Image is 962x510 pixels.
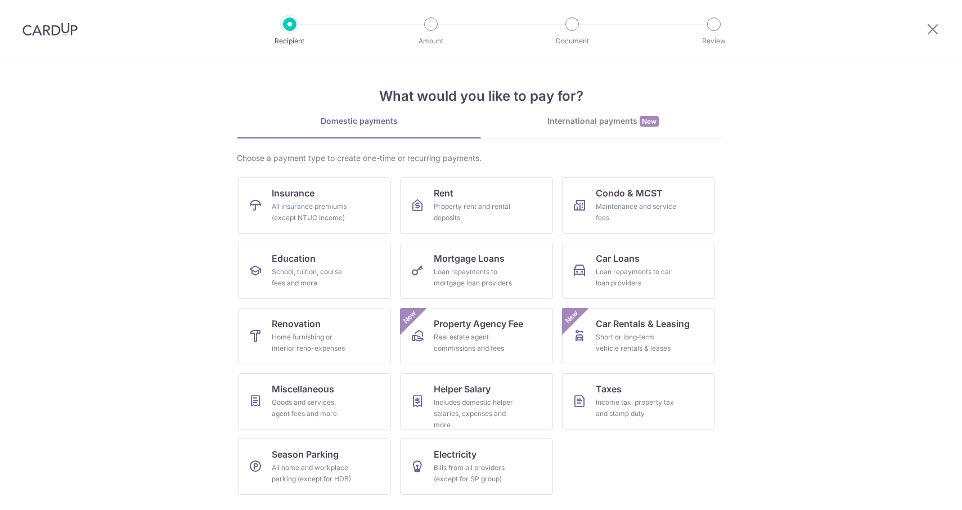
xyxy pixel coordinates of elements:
[272,448,339,461] span: Season Parking
[272,397,353,419] div: Goods and services, agent fees and more
[596,397,677,419] div: Income tax, property tax and stamp duty
[272,266,353,289] div: School, tuition, course fees and more
[434,252,505,265] span: Mortgage Loans
[434,317,523,330] span: Property Agency Fee
[238,243,391,299] a: EducationSchool, tuition, course fees and more
[434,186,453,200] span: Rent
[401,308,419,326] span: New
[238,373,391,430] a: MiscellaneousGoods and services, agent fees and more
[237,115,481,127] div: Domestic payments
[237,153,725,164] div: Choose a payment type to create one-time or recurring payments.
[596,382,622,396] span: Taxes
[672,35,756,47] p: Review
[562,243,715,299] a: Car LoansLoan repayments to car loan providers
[272,332,353,354] div: Home furnishing or interior reno-expenses
[640,116,659,127] span: New
[238,177,391,234] a: InsuranceAll insurance premiums (except NTUC Income)
[272,462,353,485] div: All home and workplace parking (except for HDB)
[272,317,321,330] span: Renovation
[237,86,725,106] h4: What would you like to pay for?
[23,23,78,36] img: CardUp
[562,308,715,364] a: Car Rentals & LeasingShort or long‑term vehicle rentals & leasesNew
[434,332,515,354] div: Real estate agent commissions and fees
[596,252,640,265] span: Car Loans
[400,177,553,234] a: RentProperty rent and rental deposits
[596,332,677,354] div: Short or long‑term vehicle rentals & leases
[248,35,331,47] p: Recipient
[272,201,353,223] div: All insurance premiums (except NTUC Income)
[531,35,614,47] p: Document
[434,462,515,485] div: Bills from all providers (except for SP group)
[272,186,314,200] span: Insurance
[434,382,491,396] span: Helper Salary
[272,382,334,396] span: Miscellaneous
[562,373,715,430] a: TaxesIncome tax, property tax and stamp duty
[400,243,553,299] a: Mortgage LoansLoan repayments to mortgage loan providers
[400,373,553,430] a: Helper SalaryIncludes domestic helper salaries, expenses and more
[400,308,553,364] a: Property Agency FeeReal estate agent commissions and feesNew
[481,115,725,127] div: International payments
[389,35,473,47] p: Amount
[596,186,663,200] span: Condo & MCST
[563,308,581,326] span: New
[400,439,553,495] a: ElectricityBills from all providers (except for SP group)
[434,201,515,223] div: Property rent and rental deposits
[272,252,316,265] span: Education
[434,266,515,289] div: Loan repayments to mortgage loan providers
[238,308,391,364] a: RenovationHome furnishing or interior reno-expenses
[434,397,515,431] div: Includes domestic helper salaries, expenses and more
[562,177,715,234] a: Condo & MCSTMaintenance and service fees
[596,266,677,289] div: Loan repayments to car loan providers
[238,439,391,495] a: Season ParkingAll home and workplace parking (except for HDB)
[596,201,677,223] div: Maintenance and service fees
[434,448,476,461] span: Electricity
[596,317,690,330] span: Car Rentals & Leasing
